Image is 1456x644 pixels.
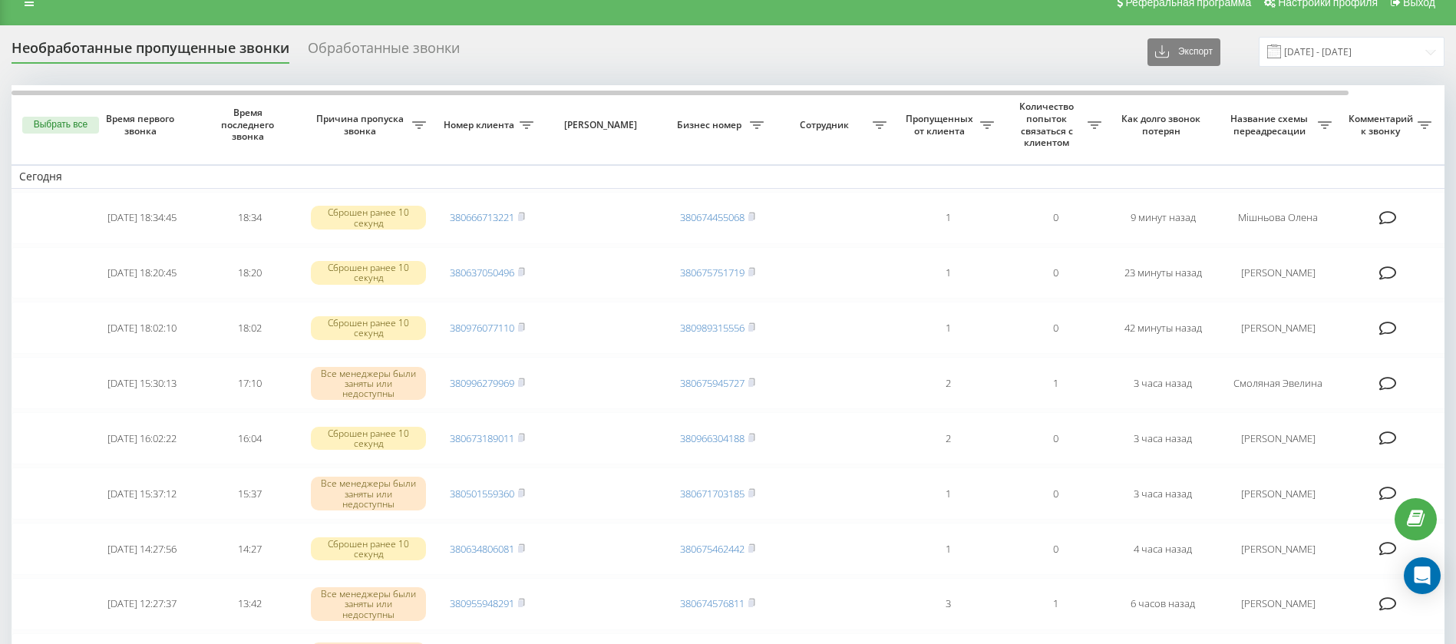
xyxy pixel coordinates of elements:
td: 2 [894,412,1002,464]
a: 380675462442 [680,542,745,556]
td: 18:34 [196,192,303,244]
td: 42 минуты назад [1109,302,1217,354]
a: 380996279969 [450,376,514,390]
td: 17:10 [196,357,303,409]
a: 380674455068 [680,210,745,224]
span: [PERSON_NAME] [554,119,651,131]
td: [DATE] 18:34:45 [88,192,196,244]
a: 380675751719 [680,266,745,279]
div: Все менеджеры были заняты или недоступны [311,367,426,401]
div: Все менеджеры были заняты или недоступны [311,587,426,621]
td: 3 часа назад [1109,357,1217,409]
td: 18:20 [196,247,303,299]
td: 1 [894,467,1002,520]
td: 13:42 [196,578,303,630]
td: [PERSON_NAME] [1217,467,1339,520]
a: 380501559360 [450,487,514,500]
span: Бизнес номер [672,119,750,131]
td: 15:37 [196,467,303,520]
td: 3 часа назад [1109,412,1217,464]
td: 1 [894,192,1002,244]
div: Сброшен ранее 10 секунд [311,316,426,339]
td: 0 [1002,302,1109,354]
td: 1 [894,247,1002,299]
a: 380673189011 [450,431,514,445]
a: 380976077110 [450,321,514,335]
td: 18:02 [196,302,303,354]
div: Open Intercom Messenger [1404,557,1441,594]
span: Сотрудник [779,119,873,131]
span: Название схемы переадресации [1224,113,1318,137]
td: 3 [894,578,1002,630]
div: Все менеджеры были заняты или недоступны [311,477,426,510]
a: 380671703185 [680,487,745,500]
td: [PERSON_NAME] [1217,523,1339,575]
td: Мішньова Олена [1217,192,1339,244]
a: 380989315556 [680,321,745,335]
span: Номер клиента [441,119,520,131]
td: 1 [894,302,1002,354]
td: 6 часов назад [1109,578,1217,630]
a: 380634806081 [450,542,514,556]
div: Сброшен ранее 10 секунд [311,261,426,284]
span: Пропущенных от клиента [902,113,980,137]
a: 380675945727 [680,376,745,390]
td: 4 часа назад [1109,523,1217,575]
a: 380966304188 [680,431,745,445]
td: [PERSON_NAME] [1217,302,1339,354]
div: Необработанные пропущенные звонки [12,40,289,64]
td: 2 [894,357,1002,409]
td: [DATE] 18:02:10 [88,302,196,354]
td: [PERSON_NAME] [1217,578,1339,630]
td: 0 [1002,247,1109,299]
div: Сброшен ранее 10 секунд [311,537,426,560]
td: 0 [1002,412,1109,464]
td: 0 [1002,192,1109,244]
td: Смоляная Эвелина [1217,357,1339,409]
td: [PERSON_NAME] [1217,247,1339,299]
td: [DATE] 12:27:37 [88,578,196,630]
span: Причина пропуска звонка [311,113,412,137]
div: Сброшен ранее 10 секунд [311,206,426,229]
a: 380637050496 [450,266,514,279]
td: [DATE] 15:37:12 [88,467,196,520]
td: 3 часа назад [1109,467,1217,520]
span: Как долго звонок потерян [1121,113,1204,137]
td: 16:04 [196,412,303,464]
td: 1 [1002,357,1109,409]
a: 380674576811 [680,596,745,610]
button: Выбрать все [22,117,99,134]
span: Количество попыток связаться с клиентом [1009,101,1088,148]
td: 1 [1002,578,1109,630]
span: Время первого звонка [101,113,183,137]
td: [DATE] 14:27:56 [88,523,196,575]
td: [DATE] 15:30:13 [88,357,196,409]
span: Время последнего звонка [208,107,291,143]
a: 380666713221 [450,210,514,224]
td: 0 [1002,523,1109,575]
div: Обработанные звонки [308,40,460,64]
td: 1 [894,523,1002,575]
span: Комментарий к звонку [1347,113,1418,137]
td: [DATE] 18:20:45 [88,247,196,299]
td: 23 минуты назад [1109,247,1217,299]
td: 14:27 [196,523,303,575]
td: 9 минут назад [1109,192,1217,244]
td: [PERSON_NAME] [1217,412,1339,464]
div: Сброшен ранее 10 секунд [311,427,426,450]
a: 380955948291 [450,596,514,610]
td: 0 [1002,467,1109,520]
button: Экспорт [1147,38,1220,66]
td: [DATE] 16:02:22 [88,412,196,464]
